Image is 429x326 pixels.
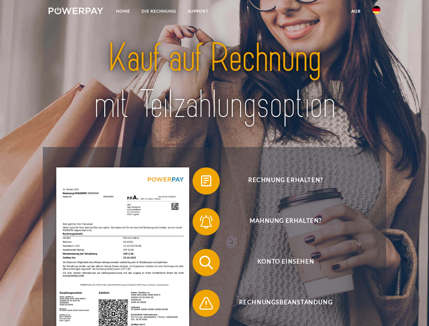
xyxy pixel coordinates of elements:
a: agb [345,5,367,17]
img: logo-powerpay-white.svg [49,7,103,14]
button: Rechnungsbeanstandung [193,290,369,317]
img: title-powerpay_de.svg [65,33,364,130]
span: Mahnung erhalten? [202,208,369,235]
img: qb_warning.svg [198,295,215,312]
img: qb_bell.svg [198,213,215,230]
a: SUPPORT [182,5,214,17]
img: qb_bill.svg [198,173,215,189]
img: qb_search.svg [198,254,215,271]
a: DIE RECHNUNG [136,5,182,17]
img: de [372,6,380,14]
button: Rechnung erhalten? [193,167,369,195]
button: Konto einsehen [193,249,369,276]
span: Konto einsehen [202,249,369,276]
span: Rechnungsbeanstandung [202,290,369,317]
a: Home [110,5,136,17]
button: Mahnung erhalten? [193,208,369,235]
span: Rechnung erhalten? [202,167,369,195]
